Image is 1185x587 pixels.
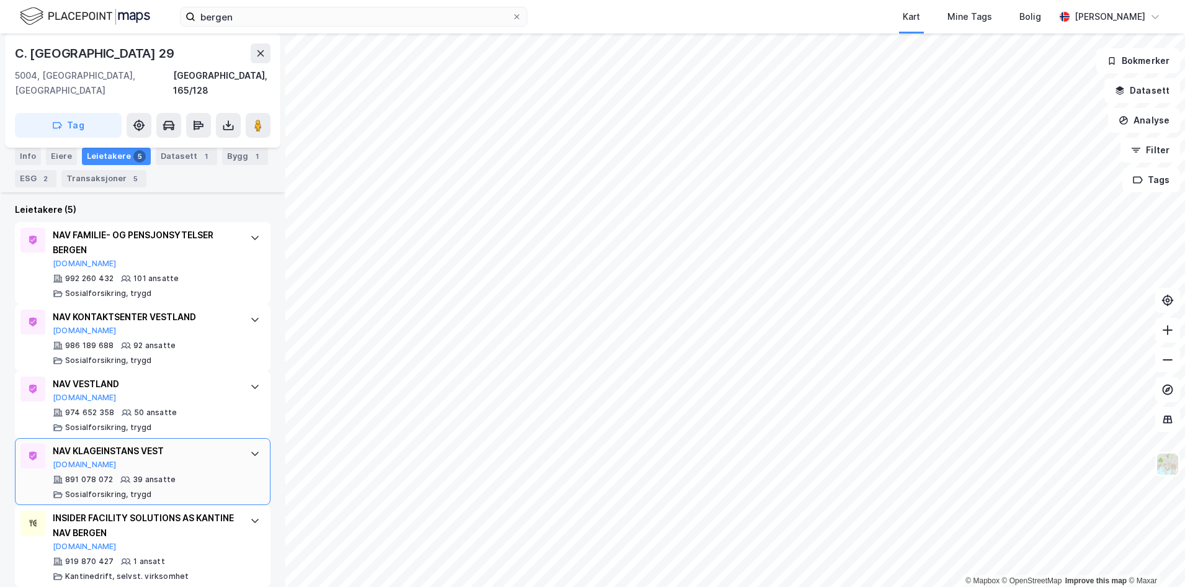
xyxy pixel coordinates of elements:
div: INSIDER FACILITY SOLUTIONS AS KANTINE NAV BERGEN [53,511,238,540]
div: NAV VESTLAND [53,377,238,392]
div: Kontrollprogram for chat [1123,527,1185,587]
div: 5004, [GEOGRAPHIC_DATA], [GEOGRAPHIC_DATA] [15,68,173,98]
div: 919 870 427 [65,557,114,567]
div: NAV KLAGEINSTANS VEST [53,444,238,459]
div: [GEOGRAPHIC_DATA], 165/128 [173,68,271,98]
div: Sosialforsikring, trygd [65,490,152,500]
div: Kart [903,9,920,24]
button: Tags [1122,168,1180,192]
div: 986 189 688 [65,341,114,351]
div: Bolig [1019,9,1041,24]
div: Kantinedrift, selvst. virksomhet [65,571,189,581]
input: Søk på adresse, matrikkel, gårdeiere, leietakere eller personer [195,7,512,26]
button: Tag [15,113,122,138]
button: [DOMAIN_NAME] [53,542,117,552]
div: 101 ansatte [133,274,179,284]
button: Filter [1120,138,1180,163]
div: Sosialforsikring, trygd [65,289,152,298]
div: Transaksjoner [61,170,146,187]
div: 2 [39,173,51,185]
button: Datasett [1104,78,1180,103]
button: [DOMAIN_NAME] [53,393,117,403]
button: [DOMAIN_NAME] [53,460,117,470]
div: Datasett [156,148,217,165]
button: [DOMAIN_NAME] [53,326,117,336]
a: Improve this map [1065,576,1127,585]
button: Analyse [1108,108,1180,133]
div: Leietakere (5) [15,202,271,217]
div: NAV FAMILIE- OG PENSJONSYTELSER BERGEN [53,228,238,258]
div: 5 [133,150,146,163]
img: Z [1156,452,1179,476]
div: 891 078 072 [65,475,113,485]
div: 39 ansatte [133,475,176,485]
div: C. [GEOGRAPHIC_DATA] 29 [15,43,176,63]
div: 5 [129,173,141,185]
div: 50 ansatte [134,408,177,418]
div: Sosialforsikring, trygd [65,356,152,365]
div: Bygg [222,148,268,165]
div: 974 652 358 [65,408,114,418]
div: 1 [251,150,263,163]
div: 1 ansatt [133,557,165,567]
div: ESG [15,170,56,187]
iframe: Chat Widget [1123,527,1185,587]
img: logo.f888ab2527a4732fd821a326f86c7f29.svg [20,6,150,27]
div: Sosialforsikring, trygd [65,423,152,432]
button: Bokmerker [1096,48,1180,73]
button: [DOMAIN_NAME] [53,259,117,269]
div: 1 [200,150,212,163]
div: Info [15,148,41,165]
div: NAV KONTAKTSENTER VESTLAND [53,310,238,325]
div: Eiere [46,148,77,165]
a: Mapbox [965,576,999,585]
div: 92 ansatte [133,341,176,351]
div: [PERSON_NAME] [1075,9,1145,24]
div: Mine Tags [947,9,992,24]
div: 992 260 432 [65,274,114,284]
a: OpenStreetMap [1002,576,1062,585]
div: Leietakere [82,148,151,165]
